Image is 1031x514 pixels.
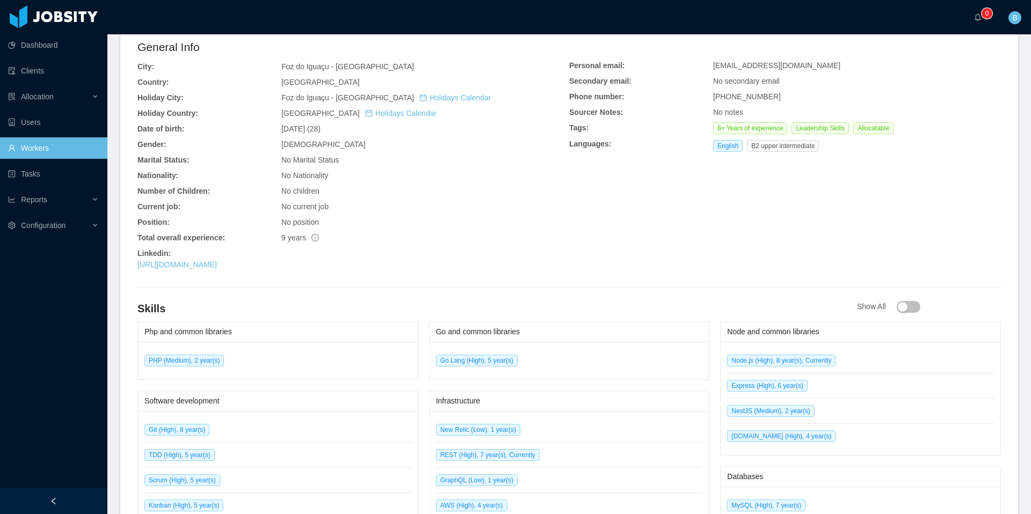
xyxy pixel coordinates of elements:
span: English [713,140,743,152]
a: icon: pie-chartDashboard [8,34,99,56]
i: icon: setting [8,222,16,229]
b: Gender: [137,140,166,149]
div: Node and common libraries [727,322,994,342]
b: Total overall experience: [137,233,225,242]
sup: 0 [982,8,992,19]
span: NestJS (Medium), 2 year(s) [727,405,815,417]
span: Git (High), 8 year(s) [144,424,209,436]
span: No Nationality [281,171,328,180]
b: Holiday Country: [137,109,198,118]
span: Go Lang (High), 5 year(s) [436,355,518,366]
b: Languages: [569,139,612,148]
b: Sourcer Notes: [569,108,623,116]
span: Reports [21,195,47,204]
b: Position: [137,218,170,226]
span: GraphQL (Low), 1 year(s) [436,474,518,486]
span: No secondary email [713,77,780,85]
span: No position [281,218,319,226]
div: Go and common libraries [436,322,703,342]
span: REST (High), 7 year(s), Currently [436,449,540,461]
h4: Skills [137,301,857,316]
a: icon: profileTasks [8,163,99,185]
span: B2 upper intermediate [747,140,819,152]
span: [PHONE_NUMBER] [713,92,781,101]
span: No current job [281,202,329,211]
a: icon: robotUsers [8,112,99,133]
span: [GEOGRAPHIC_DATA] [281,109,437,118]
span: Node.js (High), 8 year(s), Currently [727,355,836,366]
b: City: [137,62,154,71]
span: MySQL (High), 7 year(s) [727,500,805,511]
span: 8+ Years of experience [713,122,787,134]
span: Show All [857,302,920,311]
i: icon: line-chart [8,196,16,203]
b: Number of Children: [137,187,210,195]
i: icon: solution [8,93,16,100]
span: New Relic (Low), 1 year(s) [436,424,520,436]
span: Express (High), 6 year(s) [727,380,807,392]
b: Current job: [137,202,180,211]
b: Linkedin: [137,249,171,258]
span: Foz do Iguaçu - [GEOGRAPHIC_DATA] [281,93,491,102]
span: [DOMAIN_NAME] (High), 4 year(s) [727,430,836,442]
span: Kanban (High), 5 year(s) [144,500,223,511]
span: Scrum (High), 5 year(s) [144,474,220,486]
span: AWS (High), 4 year(s) [436,500,507,511]
span: Allocation [21,92,54,101]
b: Phone number: [569,92,625,101]
span: TDD (High), 5 year(s) [144,449,215,461]
span: [GEOGRAPHIC_DATA] [281,78,360,86]
span: No notes [713,108,743,116]
div: Infrastructure [436,391,703,411]
b: Country: [137,78,169,86]
i: icon: bell [974,13,982,21]
b: Secondary email: [569,77,631,85]
span: [EMAIL_ADDRESS][DOMAIN_NAME] [713,61,840,70]
h2: General Info [137,39,569,56]
span: Leadership Skills [792,122,849,134]
a: [URL][DOMAIN_NAME] [137,260,217,269]
span: info-circle [311,234,319,241]
span: PHP (Medium), 2 year(s) [144,355,224,366]
b: Date of birth: [137,124,184,133]
i: icon: calendar [365,109,373,117]
div: Software development [144,391,411,411]
span: No Marital Status [281,156,339,164]
span: No children [281,187,320,195]
i: icon: calendar [419,94,427,101]
span: [DATE] (28) [281,124,321,133]
span: [DEMOGRAPHIC_DATA] [281,140,366,149]
div: Php and common libraries [144,322,411,342]
a: icon: calendarHolidays Calendar [365,109,437,118]
b: Marital Status: [137,156,189,164]
b: Tags: [569,123,589,132]
span: Foz do Iguaçu - [GEOGRAPHIC_DATA] [281,62,414,71]
span: Allocatable [853,122,894,134]
span: B [1012,11,1017,24]
span: Configuration [21,221,66,230]
b: Personal email: [569,61,625,70]
b: Holiday City: [137,93,184,102]
a: icon: auditClients [8,60,99,82]
b: Nationality: [137,171,178,180]
span: 9 years [281,233,319,242]
a: icon: calendarHolidays Calendar [419,93,491,102]
div: Databases [727,467,994,487]
a: icon: userWorkers [8,137,99,159]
